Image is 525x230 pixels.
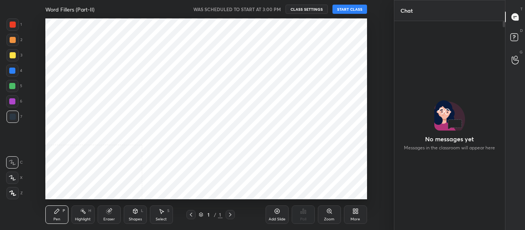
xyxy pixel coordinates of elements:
div: L [141,209,143,213]
button: START CLASS [332,5,367,14]
h4: Word Fillers (Part-II) [45,6,95,13]
p: G [520,49,523,55]
div: 5 [6,80,22,92]
button: CLASS SETTINGS [286,5,328,14]
div: 4 [6,65,22,77]
p: Chat [394,0,419,21]
div: S [167,209,169,213]
h5: WAS SCHEDULED TO START AT 3:00 PM [193,6,281,13]
p: T [520,6,523,12]
div: H [88,209,91,213]
div: X [6,172,23,184]
div: 1 [218,211,223,218]
div: C [6,156,23,169]
div: 2 [7,34,22,46]
div: Add Slide [269,217,286,221]
div: 1 [7,18,22,31]
div: 3 [7,49,22,61]
div: More [351,217,360,221]
div: 7 [7,111,22,123]
div: / [214,212,216,217]
div: Z [7,187,23,199]
p: D [520,28,523,33]
div: Eraser [103,217,115,221]
div: P [63,209,65,213]
div: 1 [205,212,213,217]
div: Zoom [324,217,334,221]
div: Shapes [129,217,142,221]
div: 6 [6,95,22,108]
div: Highlight [75,217,91,221]
div: Pen [53,217,60,221]
div: Select [156,217,167,221]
